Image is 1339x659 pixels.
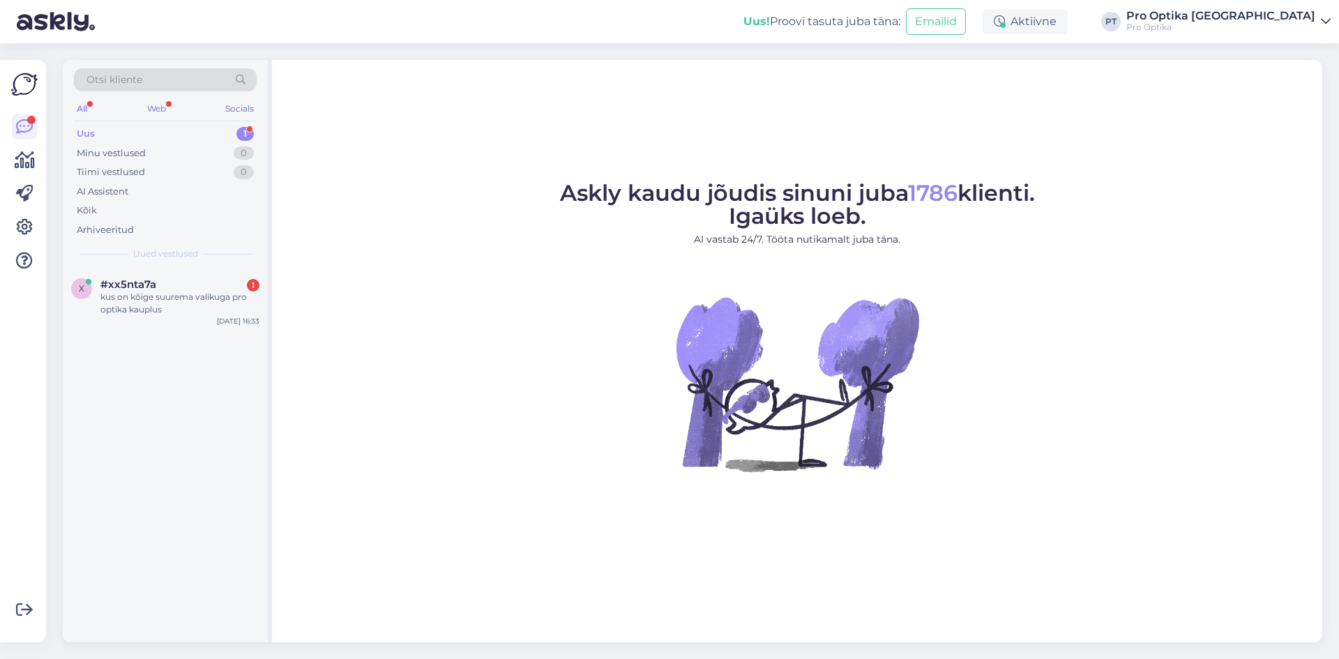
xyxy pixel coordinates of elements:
[908,179,958,206] span: 1786
[1126,22,1315,33] div: Pro Optika
[133,248,198,260] span: Uued vestlused
[77,146,146,160] div: Minu vestlused
[100,291,259,316] div: kus on kõige suurema valikuga pro optika kauplus
[77,127,95,141] div: Uus
[743,13,900,30] div: Proovi tasuta juba täna:
[100,278,156,291] span: #xx5nta7a
[1126,10,1315,22] div: Pro Optika [GEOGRAPHIC_DATA]
[144,100,169,118] div: Web
[77,204,97,218] div: Kõik
[906,8,966,35] button: Emailid
[74,100,90,118] div: All
[743,15,770,28] b: Uus!
[247,279,259,291] div: 1
[77,165,145,179] div: Tiimi vestlused
[560,179,1035,229] span: Askly kaudu jõudis sinuni juba klienti. Igaüks loeb.
[1101,12,1121,31] div: PT
[672,258,923,509] img: No Chat active
[77,185,128,199] div: AI Assistent
[234,165,254,179] div: 0
[234,146,254,160] div: 0
[236,127,254,141] div: 1
[217,316,259,326] div: [DATE] 16:33
[222,100,257,118] div: Socials
[77,223,134,237] div: Arhiveeritud
[79,283,84,294] span: x
[1126,10,1331,33] a: Pro Optika [GEOGRAPHIC_DATA]Pro Optika
[560,232,1035,247] p: AI vastab 24/7. Tööta nutikamalt juba täna.
[983,9,1068,34] div: Aktiivne
[86,73,142,87] span: Otsi kliente
[11,71,38,98] img: Askly Logo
